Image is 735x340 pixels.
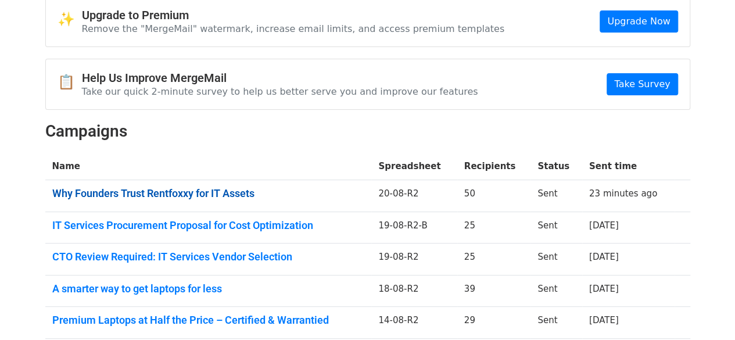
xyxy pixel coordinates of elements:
td: 29 [457,307,531,339]
td: 18-08-R2 [371,275,457,307]
td: 25 [457,244,531,275]
td: 39 [457,275,531,307]
h2: Campaigns [45,121,690,141]
a: A smarter way to get laptops for less [52,282,365,295]
a: CTO Review Required: IT Services Vendor Selection [52,250,365,263]
td: 50 [457,180,531,212]
th: Recipients [457,153,531,180]
td: Sent [530,275,582,307]
a: Why Founders Trust Rentfoxxy for IT Assets [52,187,365,200]
th: Sent time [582,153,675,180]
td: 14-08-R2 [371,307,457,339]
td: 19-08-R2 [371,244,457,275]
th: Name [45,153,372,180]
a: IT Services Procurement Proposal for Cost Optimization [52,219,365,232]
a: 23 minutes ago [589,188,657,199]
td: Sent [530,180,582,212]
a: [DATE] [589,315,619,325]
span: 📋 [58,74,82,91]
iframe: Chat Widget [677,284,735,340]
h4: Upgrade to Premium [82,8,505,22]
td: Sent [530,212,582,244]
h4: Help Us Improve MergeMail [82,71,478,85]
a: [DATE] [589,220,619,231]
a: Premium Laptops at Half the Price – Certified & Warrantied [52,314,365,327]
th: Status [530,153,582,180]
a: Upgrade Now [600,10,677,33]
p: Remove the "MergeMail" watermark, increase email limits, and access premium templates [82,23,505,35]
p: Take our quick 2-minute survey to help us better serve you and improve our features [82,85,478,98]
a: [DATE] [589,252,619,262]
td: 25 [457,212,531,244]
td: Sent [530,307,582,339]
td: Sent [530,244,582,275]
td: 20-08-R2 [371,180,457,212]
a: [DATE] [589,284,619,294]
a: Take Survey [607,73,677,95]
th: Spreadsheet [371,153,457,180]
span: ✨ [58,11,82,28]
td: 19-08-R2-B [371,212,457,244]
